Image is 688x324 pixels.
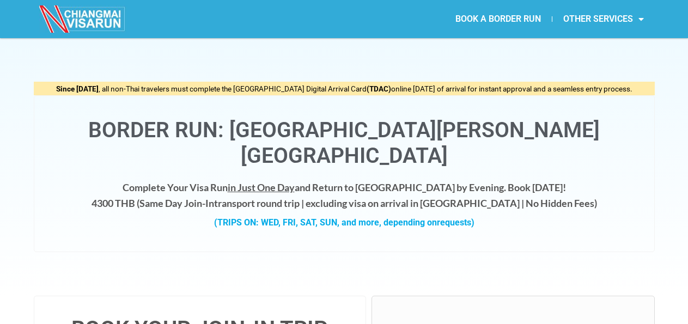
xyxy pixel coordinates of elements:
span: , all non-Thai travelers must complete the [GEOGRAPHIC_DATA] Digital Arrival Card online [DATE] o... [56,84,632,93]
strong: Since [DATE] [56,84,99,93]
a: OTHER SERVICES [552,7,655,32]
h4: Complete Your Visa Run and Return to [GEOGRAPHIC_DATA] by Evening. Book [DATE]! 4300 THB ( transp... [45,180,643,211]
nav: Menu [344,7,655,32]
strong: Same Day Join-In [139,197,214,209]
strong: (TDAC) [367,84,391,93]
h1: Border Run: [GEOGRAPHIC_DATA][PERSON_NAME][GEOGRAPHIC_DATA] [45,118,643,169]
strong: (TRIPS ON: WED, FRI, SAT, SUN, and more, depending on [214,217,474,228]
a: BOOK A BORDER RUN [445,7,552,32]
span: requests) [437,217,474,228]
span: in Just One Day [228,181,295,193]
